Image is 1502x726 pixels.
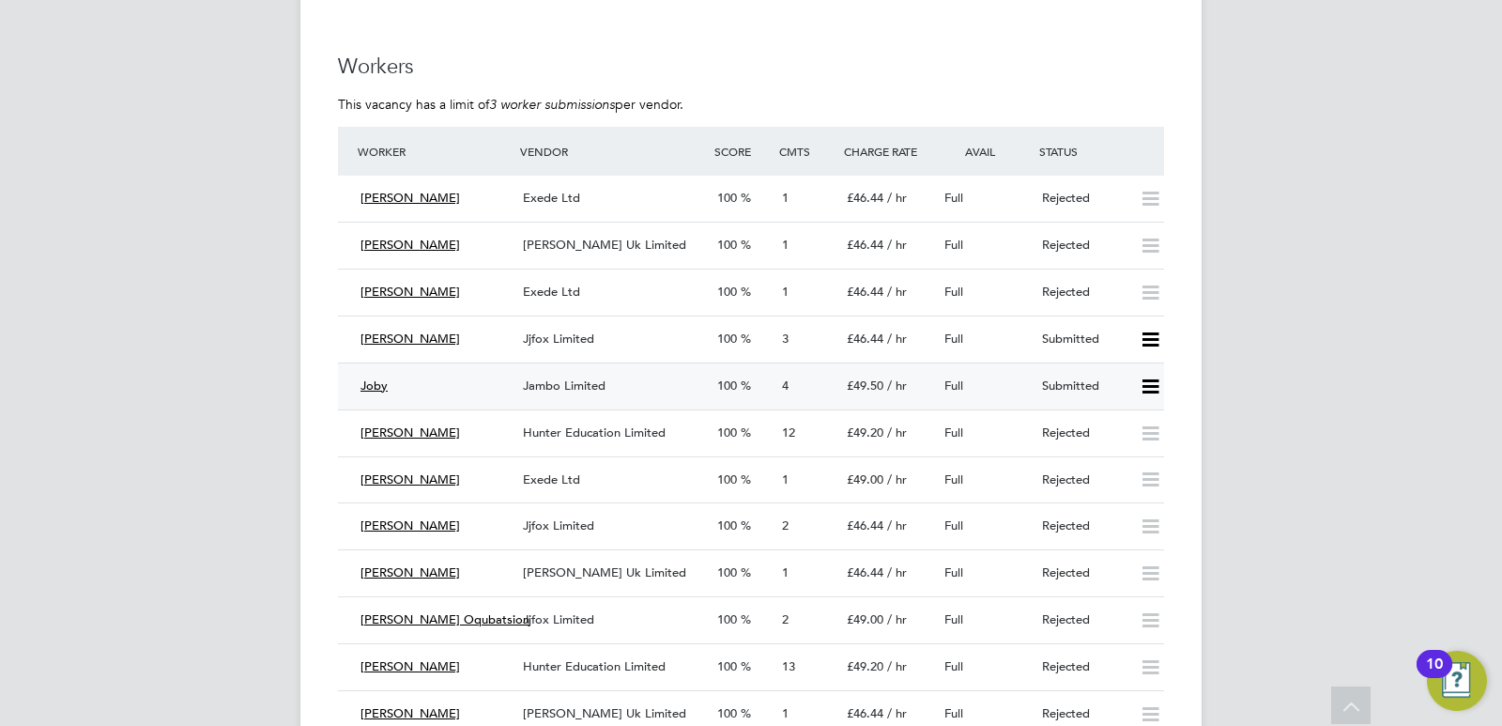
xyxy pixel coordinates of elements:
span: [PERSON_NAME] [360,190,460,206]
div: Submitted [1035,371,1132,402]
span: [PERSON_NAME] [360,705,460,721]
span: 2 [782,611,789,627]
span: 4 [782,378,789,394]
span: 100 [717,705,737,721]
span: 1 [782,564,789,580]
span: 1 [782,284,789,300]
div: Vendor [515,134,710,168]
span: £46.44 [847,517,883,533]
span: 100 [717,425,737,440]
div: Rejected [1035,277,1132,308]
span: [PERSON_NAME] [360,425,460,440]
span: £49.00 [847,471,883,487]
span: £49.20 [847,425,883,440]
span: Full [944,517,963,533]
div: Avail [937,134,1035,168]
span: £49.00 [847,611,883,627]
span: / hr [887,471,907,487]
span: Full [944,190,963,206]
span: 100 [717,237,737,253]
span: Exede Ltd [523,190,580,206]
span: 100 [717,190,737,206]
span: £46.44 [847,564,883,580]
span: 100 [717,564,737,580]
span: £46.44 [847,331,883,347]
span: Hunter Education Limited [523,425,666,440]
div: Rejected [1035,465,1132,496]
div: Rejected [1035,652,1132,683]
div: Submitted [1035,324,1132,355]
div: Rejected [1035,605,1132,636]
span: 12 [782,425,795,440]
div: Rejected [1035,183,1132,214]
span: [PERSON_NAME] Uk Limited [523,705,686,721]
span: / hr [887,425,907,440]
span: Full [944,705,963,721]
span: / hr [887,564,907,580]
span: [PERSON_NAME] [360,237,460,253]
span: 2 [782,517,789,533]
span: Full [944,471,963,487]
span: [PERSON_NAME] [360,331,460,347]
div: Rejected [1035,511,1132,542]
span: Exede Ltd [523,284,580,300]
span: / hr [887,237,907,253]
span: Exede Ltd [523,471,580,487]
h3: Workers [338,54,1164,81]
span: Jjfox Limited [523,517,594,533]
div: Score [710,134,774,168]
span: £46.44 [847,284,883,300]
div: Status [1035,134,1164,168]
span: [PERSON_NAME] [360,284,460,300]
span: 1 [782,190,789,206]
span: 100 [717,284,737,300]
div: Charge Rate [839,134,937,168]
span: £49.50 [847,378,883,394]
span: / hr [887,611,907,627]
span: [PERSON_NAME] Uk Limited [523,564,686,580]
span: / hr [887,378,907,394]
span: 100 [717,658,737,674]
button: Open Resource Center, 10 new notifications [1427,651,1487,711]
span: 100 [717,378,737,394]
span: / hr [887,284,907,300]
span: Jjfox Limited [523,611,594,627]
span: [PERSON_NAME] Uk Limited [523,237,686,253]
span: / hr [887,705,907,721]
span: 100 [717,611,737,627]
span: Full [944,611,963,627]
span: £49.20 [847,658,883,674]
span: 13 [782,658,795,674]
span: 3 [782,331,789,347]
span: Full [944,378,963,394]
span: [PERSON_NAME] [360,517,460,533]
span: / hr [887,658,907,674]
span: Full [944,284,963,300]
span: Jambo Limited [523,378,605,394]
span: 100 [717,471,737,487]
span: £46.44 [847,190,883,206]
span: 1 [782,471,789,487]
span: [PERSON_NAME] [360,471,460,487]
span: Full [944,564,963,580]
span: Hunter Education Limited [523,658,666,674]
span: [PERSON_NAME] [360,658,460,674]
p: This vacancy has a limit of per vendor. [338,96,1164,113]
span: 1 [782,705,789,721]
span: [PERSON_NAME] Oqubatsion [360,611,529,627]
div: Rejected [1035,418,1132,449]
span: Jjfox Limited [523,331,594,347]
div: Rejected [1035,230,1132,261]
span: Full [944,658,963,674]
em: 3 worker submissions [489,96,615,113]
span: Full [944,425,963,440]
div: Cmts [774,134,839,168]
span: £46.44 [847,705,883,721]
div: Worker [353,134,515,168]
span: £46.44 [847,237,883,253]
span: [PERSON_NAME] [360,564,460,580]
span: Full [944,237,963,253]
span: 100 [717,517,737,533]
span: Full [944,331,963,347]
span: / hr [887,190,907,206]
